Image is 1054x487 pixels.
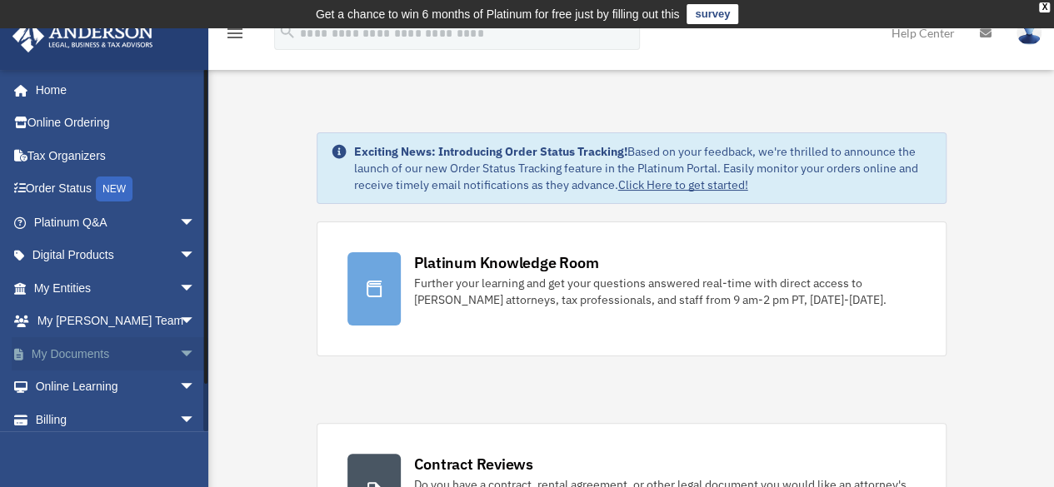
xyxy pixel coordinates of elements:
[687,4,738,24] a: survey
[414,275,916,308] div: Further your learning and get your questions answered real-time with direct access to [PERSON_NAM...
[1039,2,1050,12] div: close
[12,172,221,206] a: Order StatusNEW
[278,22,297,41] i: search
[618,177,748,192] a: Click Here to get started!
[414,252,599,273] div: Platinum Knowledge Room
[354,143,932,193] div: Based on your feedback, we're thrilled to announce the launch of our new Order Status Tracking fe...
[316,4,680,24] div: Get a chance to win 6 months of Platinum for free just by filling out this
[354,144,627,159] strong: Exciting News: Introducing Order Status Tracking!
[179,206,212,240] span: arrow_drop_down
[179,271,212,306] span: arrow_drop_down
[317,221,947,356] a: Platinum Knowledge Room Further your learning and get your questions answered real-time with dire...
[1017,21,1042,45] img: User Pic
[12,337,221,370] a: My Documentsarrow_drop_down
[179,305,212,339] span: arrow_drop_down
[12,271,221,305] a: My Entitiesarrow_drop_down
[7,20,158,52] img: Anderson Advisors Platinum Portal
[179,239,212,273] span: arrow_drop_down
[12,107,221,140] a: Online Ordering
[12,239,221,272] a: Digital Productsarrow_drop_down
[96,176,132,201] div: NEW
[12,206,221,239] a: Platinum Q&Aarrow_drop_down
[414,454,533,475] div: Contract Reviews
[179,337,212,371] span: arrow_drop_down
[12,403,221,436] a: Billingarrow_drop_down
[12,73,212,107] a: Home
[179,403,212,437] span: arrow_drop_down
[12,305,221,338] a: My [PERSON_NAME] Teamarrow_drop_down
[179,370,212,405] span: arrow_drop_down
[12,139,221,172] a: Tax Organizers
[12,370,221,404] a: Online Learningarrow_drop_down
[225,29,245,43] a: menu
[225,23,245,43] i: menu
